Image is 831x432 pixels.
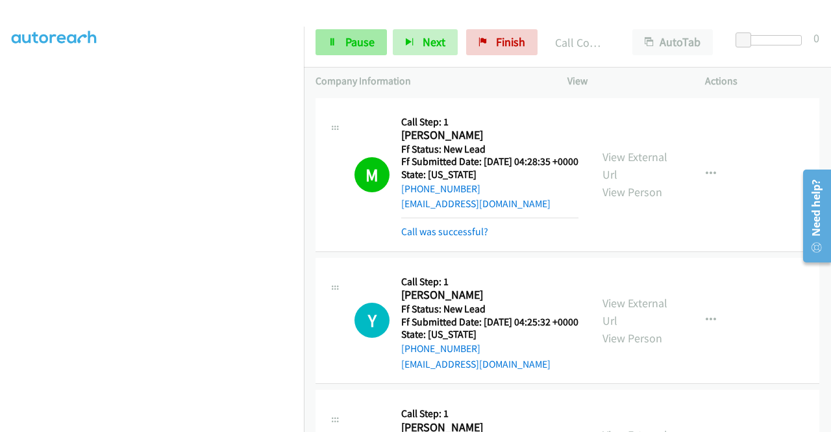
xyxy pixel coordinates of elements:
[401,303,578,316] h5: Ff Status: New Lead
[401,116,578,129] h5: Call Step: 1
[354,157,390,192] h1: M
[401,407,578,420] h5: Call Step: 1
[401,143,578,156] h5: Ff Status: New Lead
[401,275,578,288] h5: Call Step: 1
[401,155,578,168] h5: Ff Submitted Date: [DATE] 04:28:35 +0000
[316,29,387,55] a: Pause
[813,29,819,47] div: 0
[401,183,480,195] a: [PHONE_NUMBER]
[345,34,375,49] span: Pause
[401,168,578,181] h5: State: [US_STATE]
[602,331,662,346] a: View Person
[401,128,575,143] h2: [PERSON_NAME]
[354,303,390,338] div: The call is yet to be attempted
[401,328,578,341] h5: State: [US_STATE]
[316,73,544,89] p: Company Information
[555,34,609,51] p: Call Completed
[632,29,713,55] button: AutoTab
[401,316,578,329] h5: Ff Submitted Date: [DATE] 04:25:32 +0000
[742,35,802,45] div: Delay between calls (in seconds)
[602,296,667,328] a: View External Url
[705,73,819,89] p: Actions
[602,184,662,199] a: View Person
[401,197,551,210] a: [EMAIL_ADDRESS][DOMAIN_NAME]
[401,342,480,355] a: [PHONE_NUMBER]
[496,34,525,49] span: Finish
[401,288,575,303] h2: [PERSON_NAME]
[393,29,458,55] button: Next
[567,73,682,89] p: View
[602,149,667,182] a: View External Url
[423,34,445,49] span: Next
[794,164,831,268] iframe: Resource Center
[466,29,538,55] a: Finish
[354,303,390,338] h1: Y
[401,358,551,370] a: [EMAIL_ADDRESS][DOMAIN_NAME]
[401,225,488,238] a: Call was successful?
